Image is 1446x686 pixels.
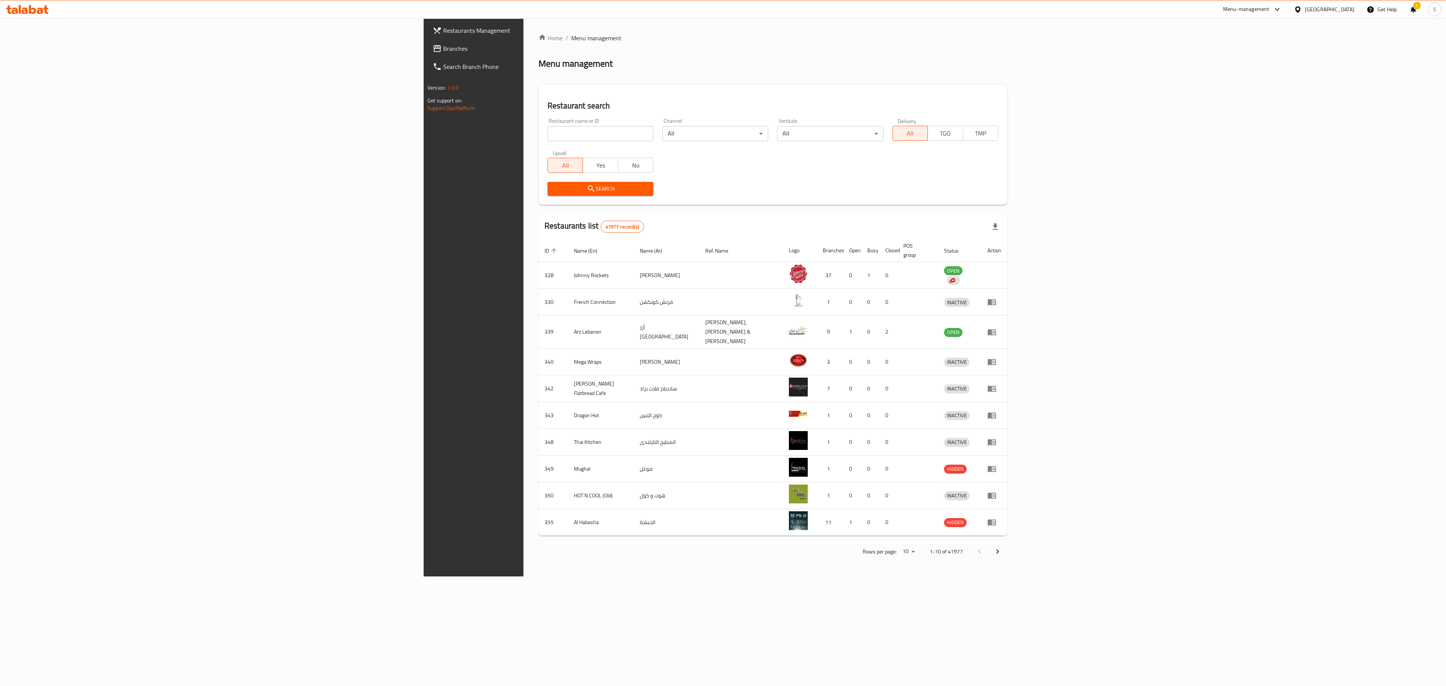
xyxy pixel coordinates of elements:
span: POS group [903,241,929,259]
td: 1 [817,289,843,316]
span: Get support on: [427,96,462,105]
button: Search [548,182,653,196]
div: OPEN [944,266,962,275]
td: فرنش كونكشن [634,289,699,316]
img: Arz Lebanon [789,321,808,340]
td: 1 [817,429,843,456]
td: 0 [879,375,897,402]
td: أرز [GEOGRAPHIC_DATA] [634,316,699,349]
td: 0 [879,289,897,316]
span: Restaurants Management [443,26,659,35]
img: delivery hero logo [949,277,955,284]
td: 0 [879,262,897,289]
div: Total records count [601,221,644,233]
button: All [548,158,583,173]
td: هوت و كول [634,482,699,509]
div: Menu-management [1223,5,1269,14]
p: 1-10 of 41977 [930,547,963,556]
td: 0 [843,429,861,456]
td: كوخ التنين [634,402,699,429]
th: Busy [861,239,879,262]
div: Menu [987,297,1001,306]
img: French Connection [789,291,808,310]
td: 1 [861,262,879,289]
a: Support.OpsPlatform [427,103,475,113]
div: Menu [987,518,1001,527]
span: ID [545,246,559,255]
div: INACTIVE [944,358,970,367]
p: Rows per page: [863,547,897,556]
span: All [896,128,925,139]
td: 0 [861,429,879,456]
td: 1 [843,316,861,349]
td: 0 [861,482,879,509]
td: 1 [817,482,843,509]
img: Mughal [789,458,808,477]
h2: Restaurant search [548,100,998,111]
td: 11 [817,509,843,536]
div: All [662,126,768,141]
div: HIDDEN [944,465,967,474]
td: 0 [879,429,897,456]
td: 0 [879,402,897,429]
div: OPEN [944,328,962,337]
h2: Restaurants list [545,220,644,233]
span: Ref. Name [705,246,738,255]
span: Status [944,246,969,255]
div: Menu [987,357,1001,366]
span: All [551,160,580,171]
span: HIDDEN [944,465,967,473]
div: Menu [987,384,1001,393]
span: 41977 record(s) [601,223,644,230]
a: Search Branch Phone [427,58,665,76]
span: No [621,160,650,171]
td: 0 [843,375,861,402]
td: موغل [634,456,699,482]
img: Sandella's Flatbread Cafe [789,378,808,396]
span: INACTIVE [944,491,970,500]
span: INACTIVE [944,438,970,447]
td: 0 [861,509,879,536]
td: 2 [879,316,897,349]
td: 0 [861,316,879,349]
td: 0 [879,349,897,375]
button: Next page [988,543,1007,561]
th: Open [843,239,861,262]
td: المطبخ التايلندى [634,429,699,456]
span: Search Branch Phone [443,62,659,71]
div: All [777,126,883,141]
img: Al Habasha [789,511,808,530]
td: 0 [861,289,879,316]
img: Thai Kitchen [789,431,808,450]
td: [PERSON_NAME] [634,349,699,375]
td: 1 [817,402,843,429]
span: TGO [931,128,960,139]
td: 0 [843,262,861,289]
span: INACTIVE [944,384,970,393]
td: سانديلاز فلات براد [634,375,699,402]
td: 0 [879,509,897,536]
td: 0 [861,349,879,375]
img: Mega Wraps [789,351,808,370]
div: Indicates that the vendor menu management has been moved to DH Catalog service [947,276,960,285]
table: enhanced table [538,239,1007,536]
div: Menu [987,464,1001,473]
td: 9 [817,316,843,349]
label: Upsell [553,150,567,155]
label: Delivery [898,118,917,123]
input: Search for restaurant name or ID.. [548,126,653,141]
td: [PERSON_NAME] [634,262,699,289]
td: 1 [817,456,843,482]
button: All [892,126,928,141]
th: Branches [817,239,843,262]
span: INACTIVE [944,298,970,307]
div: Export file [986,218,1004,236]
div: Rows per page: [900,546,918,557]
td: 0 [843,402,861,429]
span: Name (Ar) [640,246,672,255]
span: Version: [427,83,446,93]
div: INACTIVE [944,411,970,420]
a: Restaurants Management [427,21,665,40]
